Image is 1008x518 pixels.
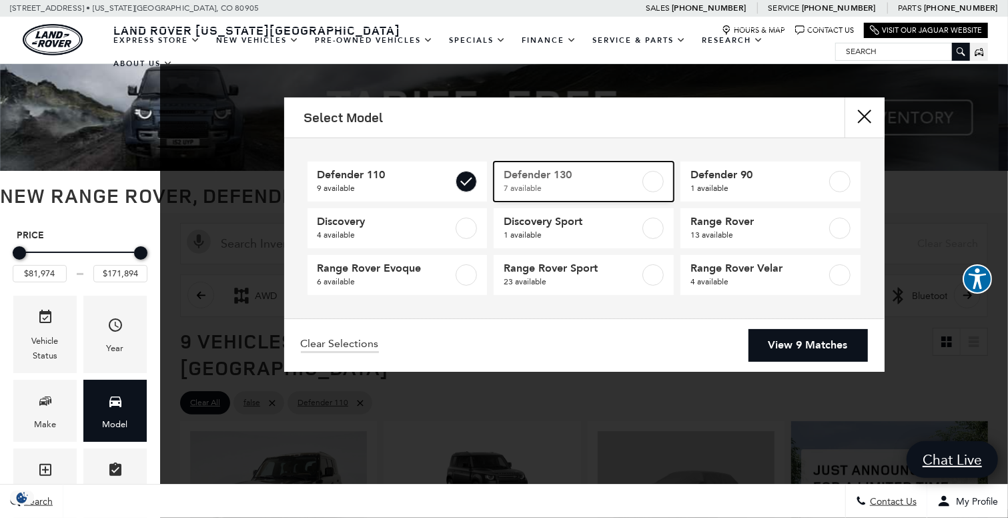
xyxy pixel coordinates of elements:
[107,390,123,417] span: Model
[504,275,640,288] span: 23 available
[690,228,827,242] span: 13 available
[13,449,77,511] div: TrimTrim
[318,262,454,275] span: Range Rover Evoque
[802,3,876,13] a: [PHONE_NUMBER]
[13,380,77,442] div: MakeMake
[93,265,147,282] input: Maximum
[23,24,83,55] a: land-rover
[37,390,53,417] span: Make
[107,459,123,486] span: Features
[83,449,147,511] div: FeaturesFeatures
[907,441,998,478] a: Chat Live
[504,228,640,242] span: 1 available
[504,215,640,228] span: Discovery Sport
[690,275,827,288] span: 4 available
[748,329,868,362] a: View 9 Matches
[13,265,67,282] input: Minimum
[105,52,181,75] a: About Us
[494,162,674,202] a: Defender 1307 available
[690,215,827,228] span: Range Rover
[13,296,77,372] div: VehicleVehicle Status
[23,24,83,55] img: Land Rover
[10,3,259,13] a: [STREET_ADDRESS] • [US_STATE][GEOGRAPHIC_DATA], CO 80905
[836,43,969,59] input: Search
[494,208,674,248] a: Discovery Sport1 available
[105,29,208,52] a: EXPRESS STORE
[307,29,441,52] a: Pre-Owned Vehicles
[916,451,989,469] span: Chat Live
[795,25,854,35] a: Contact Us
[514,29,584,52] a: Finance
[584,29,694,52] a: Service & Parts
[318,228,454,242] span: 4 available
[898,3,922,13] span: Parts
[318,215,454,228] span: Discovery
[494,255,674,295] a: Range Rover Sport23 available
[308,255,488,295] a: Range Rover Evoque6 available
[107,341,124,356] div: Year
[680,208,861,248] a: Range Rover13 available
[13,246,26,260] div: Minimum Price
[680,255,861,295] a: Range Rover Velar4 available
[304,110,384,125] h2: Select Model
[690,168,827,182] span: Defender 90
[924,3,998,13] a: [PHONE_NUMBER]
[37,459,53,486] span: Trim
[504,168,640,182] span: Defender 130
[134,246,147,260] div: Maximum Price
[113,22,400,38] span: Land Rover [US_STATE][GEOGRAPHIC_DATA]
[646,3,670,13] span: Sales
[927,485,1008,518] button: Open user profile menu
[83,296,147,372] div: YearYear
[7,491,37,505] section: Click to Open Cookie Consent Modal
[963,264,992,294] button: Explore your accessibility options
[870,25,982,35] a: Visit Our Jaguar Website
[504,262,640,275] span: Range Rover Sport
[680,162,861,202] a: Defender 901 available
[318,182,454,195] span: 9 available
[34,417,56,432] div: Make
[17,230,143,242] h5: Price
[951,496,998,507] span: My Profile
[107,314,123,341] span: Year
[7,491,37,505] img: Opt-Out Icon
[301,337,379,353] a: Clear Selections
[308,162,488,202] a: Defender 1109 available
[504,182,640,195] span: 7 available
[105,29,835,75] nav: Main Navigation
[318,275,454,288] span: 6 available
[690,182,827,195] span: 1 available
[441,29,514,52] a: Specials
[690,262,827,275] span: Range Rover Velar
[103,417,128,432] div: Model
[845,97,885,138] button: Close
[23,334,67,363] div: Vehicle Status
[37,306,53,333] span: Vehicle
[13,242,147,282] div: Price
[208,29,307,52] a: New Vehicles
[722,25,785,35] a: Hours & Map
[768,3,799,13] span: Service
[694,29,771,52] a: Research
[318,168,454,182] span: Defender 110
[308,208,488,248] a: Discovery4 available
[672,3,746,13] a: [PHONE_NUMBER]
[963,264,992,296] aside: Accessibility Help Desk
[105,22,408,38] a: Land Rover [US_STATE][GEOGRAPHIC_DATA]
[867,496,917,507] span: Contact Us
[83,380,147,442] div: ModelModel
